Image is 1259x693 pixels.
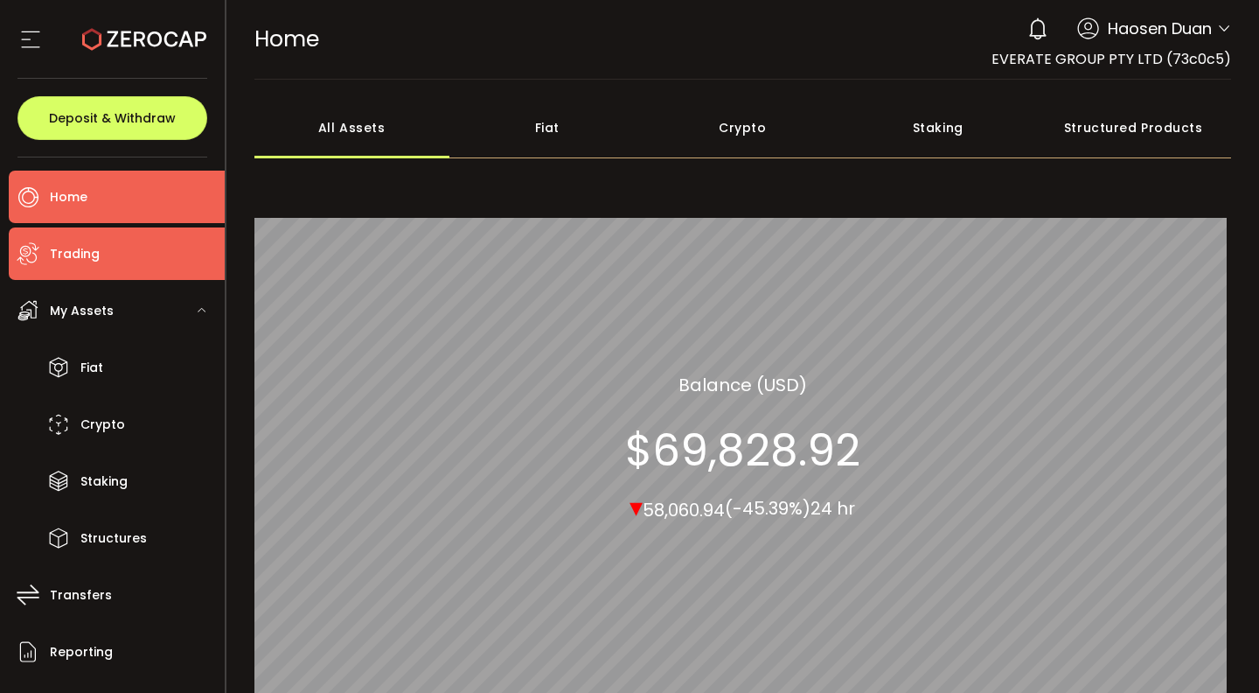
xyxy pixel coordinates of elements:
iframe: Chat Widget [1051,504,1259,693]
span: Staking [80,469,128,494]
span: EVERATE GROUP PTY LTD (73c0c5) [991,49,1231,69]
div: All Assets [254,97,450,158]
span: Fiat [80,355,103,381]
span: My Assets [50,298,114,324]
span: 24 hr [810,496,855,521]
span: Haosen Duan [1108,17,1212,40]
span: Home [254,24,319,54]
span: Structures [80,526,147,551]
span: Home [50,185,87,210]
div: Fiat [449,97,645,158]
span: Deposit & Withdraw [49,112,176,124]
section: $69,828.92 [625,423,860,476]
span: (-45.39%) [725,496,810,521]
span: ▾ [629,487,643,525]
span: Reporting [50,640,113,665]
span: 58,060.94 [643,497,725,521]
span: Crypto [80,412,125,437]
div: Crypto [645,97,841,158]
button: Deposit & Withdraw [17,96,207,140]
span: Trading [50,241,100,267]
span: Transfers [50,583,112,608]
section: Balance (USD) [678,371,807,397]
div: Structured Products [1036,97,1232,158]
div: Staking [840,97,1036,158]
